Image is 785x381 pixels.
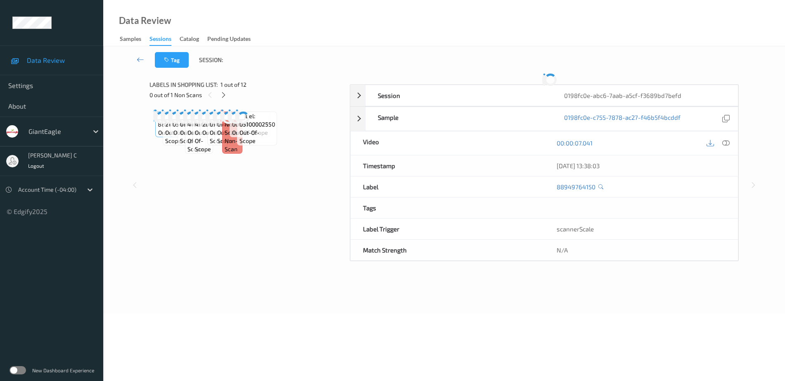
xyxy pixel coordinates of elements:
[180,33,207,45] a: Catalog
[155,52,189,68] button: Tag
[120,33,149,45] a: Samples
[149,81,218,89] span: Labels in shopping list:
[225,112,240,137] span: Label: Non-Scan
[217,129,252,145] span: out-of-scope
[240,129,275,145] span: out-of-scope
[173,129,209,137] span: out-of-scope
[149,35,171,46] div: Sessions
[221,81,247,89] span: 1 out of 12
[544,240,738,260] div: N/A
[202,129,238,137] span: out-of-scope
[165,129,200,145] span: out-of-scope
[232,129,268,137] span: out-of-scope
[365,85,552,106] div: Session
[351,219,544,239] div: Label Trigger
[351,240,544,260] div: Match Strength
[120,35,141,45] div: Samples
[199,56,223,64] span: Session:
[225,137,240,153] span: non-scan
[350,107,738,131] div: Sample0198fc0e-c755-7878-ac27-f46b5f4bcddf
[351,176,544,197] div: Label
[365,107,552,131] div: Sample
[195,129,211,153] span: out-of-scope
[180,129,211,145] span: out-of-scope
[210,129,245,145] span: out-of-scope
[119,17,171,25] div: Data Review
[557,183,595,191] a: 88949764150
[149,33,180,46] a: Sessions
[207,33,259,45] a: Pending Updates
[351,155,544,176] div: Timestamp
[564,113,681,124] a: 0198fc0e-c755-7878-ac27-f46b5f4bcddf
[350,85,738,106] div: Session0198fc0e-abc6-7aab-a5cf-f3689bd7befd
[240,112,275,129] span: Label: 05100002550
[207,35,251,45] div: Pending Updates
[149,90,344,100] div: 0 out of 1 Non Scans
[557,139,593,147] a: 00:00:07.041
[544,219,738,239] div: scannerScale
[351,131,544,155] div: Video
[557,162,726,170] div: [DATE] 13:38:03
[158,129,194,137] span: out-of-scope
[180,35,199,45] div: Catalog
[187,129,204,153] span: out-of-scope
[552,85,738,106] div: 0198fc0e-abc6-7aab-a5cf-f3689bd7befd
[351,198,544,218] div: Tags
